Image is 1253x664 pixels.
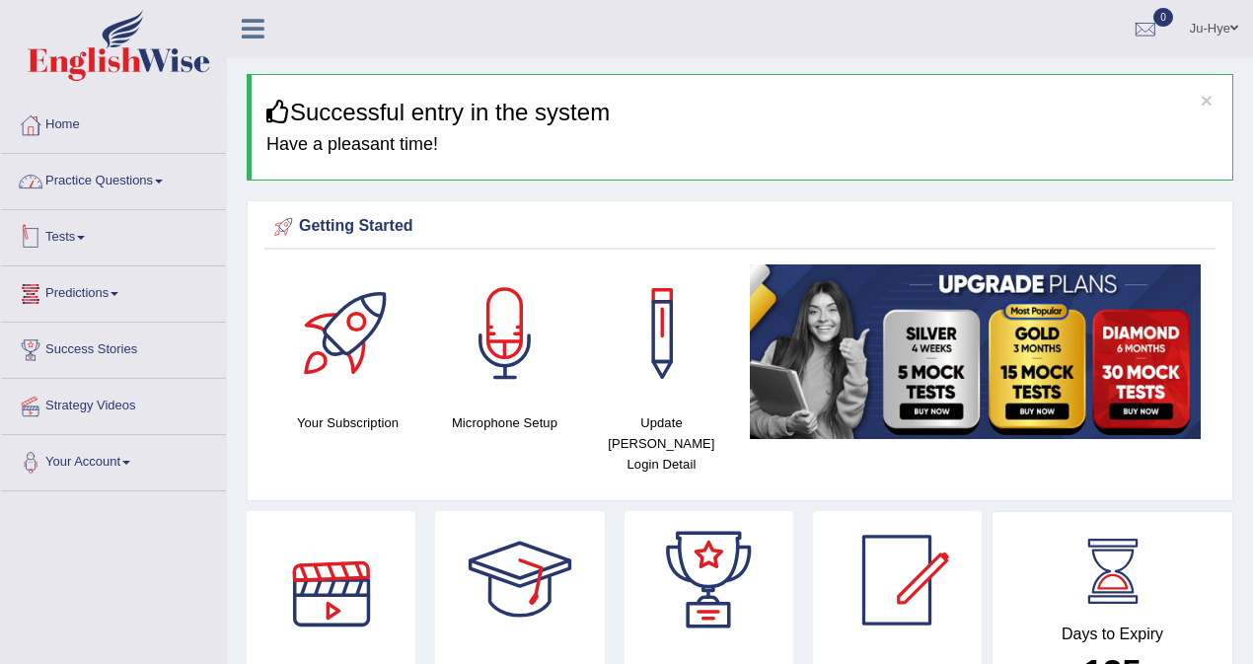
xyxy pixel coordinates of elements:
a: Success Stories [1,323,226,372]
a: Your Account [1,435,226,484]
a: Predictions [1,266,226,316]
h4: Update [PERSON_NAME] Login Detail [593,412,730,475]
h4: Microphone Setup [436,412,573,433]
span: 0 [1153,8,1173,27]
img: small5.jpg [750,264,1201,439]
a: Tests [1,210,226,259]
a: Practice Questions [1,154,226,203]
div: Getting Started [269,212,1211,242]
h4: Days to Expiry [1014,626,1211,643]
h3: Successful entry in the system [266,100,1217,125]
button: × [1201,90,1213,111]
h4: Your Subscription [279,412,416,433]
a: Strategy Videos [1,379,226,428]
a: Home [1,98,226,147]
h4: Have a pleasant time! [266,135,1217,155]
